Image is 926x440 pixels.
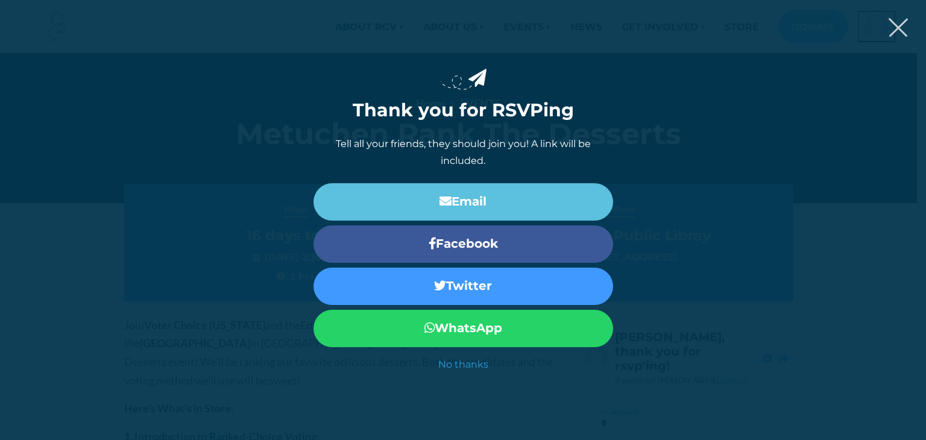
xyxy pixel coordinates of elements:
button: Close [889,18,908,37]
h1: Thank you for RSVPing [313,99,613,121]
a: No thanks [313,357,613,371]
a: WhatsApp [313,310,613,347]
p: Tell all your friends, they should join you! A link will be included. [313,136,613,168]
a: Facebook [313,225,613,263]
a: Twitter [313,268,613,305]
a: Email [313,183,613,221]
